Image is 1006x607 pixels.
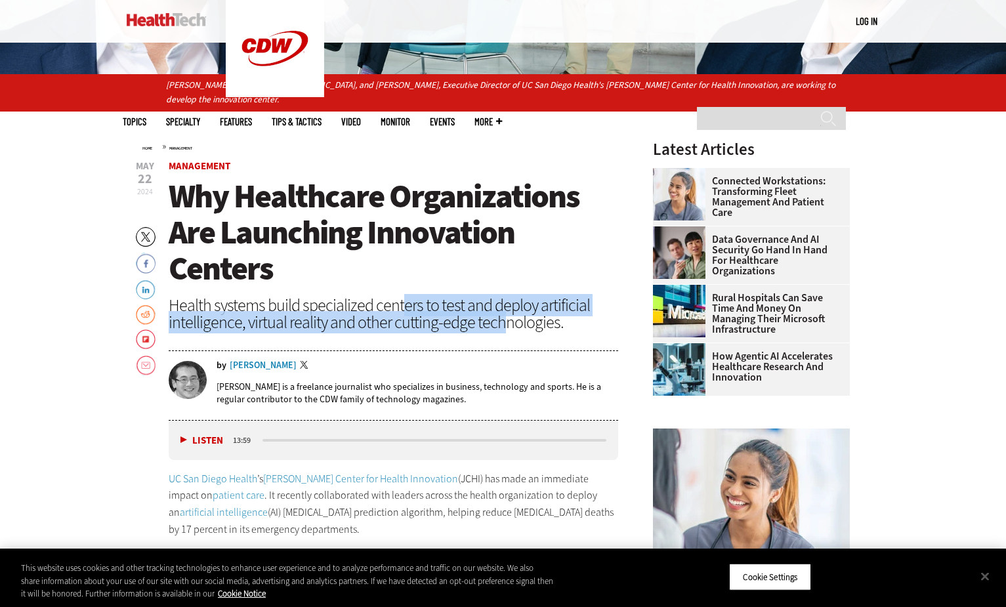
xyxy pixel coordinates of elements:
a: Events [430,117,455,127]
button: Listen [180,436,223,446]
span: Topics [123,117,146,127]
img: nurse smiling at patient [653,429,850,576]
a: More information about your privacy [218,588,266,599]
a: Rural Hospitals Can Save Time and Money on Managing Their Microsoft Infrastructure [653,293,842,335]
img: Home [127,13,206,26]
div: Health systems build specialized centers to test and deploy artificial intelligence, virtual real... [169,297,619,331]
a: Management [169,159,230,173]
span: More [474,117,502,127]
a: CDW [226,87,324,100]
a: nurse smiling at patient [653,168,712,178]
button: Close [971,562,999,591]
a: Twitter [300,361,312,371]
div: » [142,141,619,152]
span: 22 [136,173,154,186]
span: Why Healthcare Organizations Are Launching Innovation Centers [169,175,579,290]
div: This website uses cookies and other tracking technologies to enhance user experience and to analy... [21,562,553,600]
div: media player [169,421,619,460]
a: [PERSON_NAME] [230,361,297,370]
a: woman discusses data governance [653,226,712,237]
img: woman discusses data governance [653,226,705,279]
a: Video [341,117,361,127]
h3: Latest Articles [653,141,850,157]
a: scientist looks through microscope in lab [653,343,712,354]
img: nurse smiling at patient [653,168,705,220]
button: Cookie Settings [729,563,811,591]
img: scientist looks through microscope in lab [653,343,705,396]
div: User menu [856,14,877,28]
a: artificial intelligence [180,505,268,519]
a: Tips & Tactics [272,117,322,127]
div: duration [231,434,261,446]
a: Data Governance and AI Security Go Hand in Hand for Healthcare Organizations [653,234,842,276]
a: Home [142,146,152,151]
span: 2024 [137,186,153,197]
a: MonITor [381,117,410,127]
span: Specialty [166,117,200,127]
a: [PERSON_NAME] Center for Health Innovation [263,472,458,486]
span: by [217,361,226,370]
p: [PERSON_NAME] is a freelance journalist who specializes in business, technology and sports. He is... [217,381,619,406]
a: How Agentic AI Accelerates Healthcare Research and Innovation [653,351,842,383]
img: Microsoft building [653,285,705,337]
a: Microsoft building [653,285,712,295]
a: Features [220,117,252,127]
a: Management [169,146,192,151]
a: patient care [213,488,264,502]
a: Connected Workstations: Transforming Fleet Management and Patient Care [653,176,842,218]
a: Log in [856,15,877,27]
span: May [136,161,154,171]
p: ’s (JCHI) has made an immediate impact on . It recently collaborated with leaders across the heal... [169,471,619,537]
a: UC San Diego Health [169,472,257,486]
p: The center, which launched in [DATE] with seed money from the university, has also deployed an in... [169,548,619,598]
